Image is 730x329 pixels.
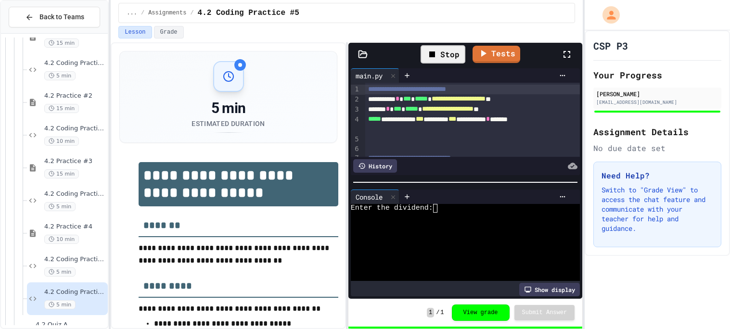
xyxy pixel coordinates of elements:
span: 10 min [44,137,79,146]
span: Back to Teams [39,12,84,22]
div: 3 [351,105,360,115]
h2: Your Progress [593,68,721,82]
span: ... [127,9,137,17]
div: 4 [351,115,360,135]
div: 5 [351,135,360,144]
div: My Account [592,4,622,26]
h1: CSP P3 [593,39,628,52]
span: 4.2 Coding Practice #3 [44,190,106,198]
span: 5 min [44,267,76,277]
h2: Assignment Details [593,125,721,139]
button: Lesson [118,26,152,38]
span: 1 [427,308,434,317]
button: Submit Answer [514,305,575,320]
span: 4.2 Practice #4 [44,223,106,231]
div: 7 [351,153,360,164]
span: / [190,9,193,17]
span: 4.2 Quiz A [36,321,106,329]
span: 5 min [44,202,76,211]
p: Switch to "Grade View" to access the chat feature and communicate with your teacher for help and ... [602,185,713,233]
div: No due date set [593,142,721,154]
div: 6 [351,144,360,154]
span: / [141,9,144,17]
div: main.py [351,68,399,83]
span: Assignments [148,9,186,17]
span: 5 min [44,71,76,80]
span: 15 min [44,38,79,48]
span: 15 min [44,169,79,178]
button: Grade [154,26,184,38]
span: 4.2 Practice #2 [44,92,106,100]
div: Estimated Duration [192,119,265,128]
div: 5 min [192,100,265,117]
span: 5 min [44,300,76,309]
span: 4.2 Coding Practice #5 [44,288,106,296]
div: Stop [421,45,465,63]
div: [EMAIL_ADDRESS][DOMAIN_NAME] [596,99,718,106]
div: 2 [351,95,360,105]
span: 4.2 Coding Practice #2 [44,125,106,133]
span: 4.2 Coding Practice #5 [198,7,299,19]
button: View grade [452,304,510,321]
a: Tests [473,46,520,63]
span: Submit Answer [522,309,567,316]
div: Show display [519,283,580,296]
h3: Need Help? [602,170,713,181]
div: main.py [351,71,387,81]
span: 10 min [44,235,79,244]
div: [PERSON_NAME] [596,89,718,98]
div: Console [351,192,387,202]
span: 4.2 Practice #3 [44,157,106,165]
span: Enter the dividend: [351,204,433,213]
div: History [353,159,397,173]
span: 15 min [44,104,79,113]
div: 1 [351,85,360,95]
span: 1 [440,309,444,316]
span: / [436,309,439,316]
span: 4.2 Coding Practice #4 [44,255,106,264]
div: Console [351,190,399,204]
span: 4.2 Coding Practice #2 [44,59,106,67]
button: Back to Teams [9,7,100,27]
